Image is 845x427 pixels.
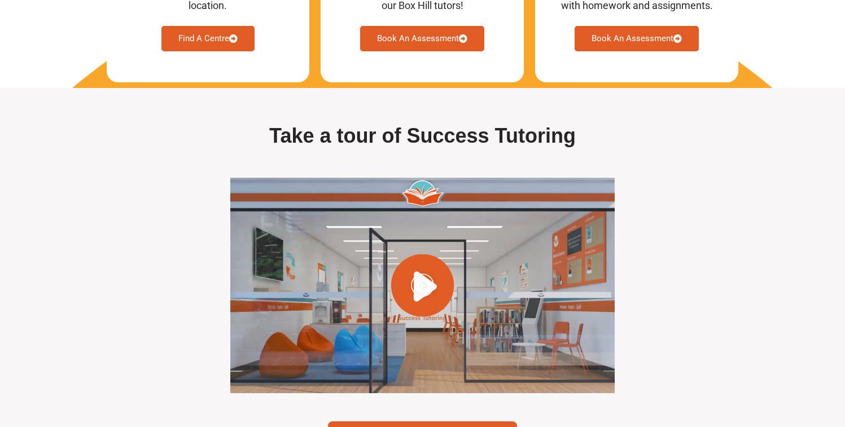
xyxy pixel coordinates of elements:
[575,26,699,51] a: Book An Assessment
[410,272,435,298] div: Play Video
[360,26,484,51] a: Book An Assessment
[136,123,709,149] h2: Take a tour of Success Tutoring
[161,26,255,51] a: Find A Centre
[651,300,845,427] iframe: Chat Widget
[651,300,845,427] div: チャットウィジェット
